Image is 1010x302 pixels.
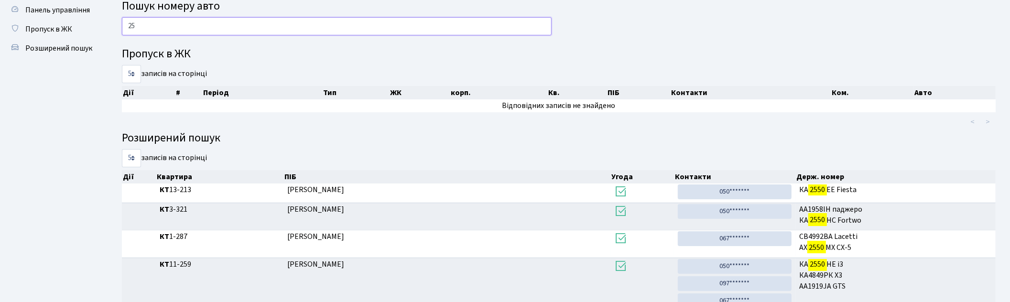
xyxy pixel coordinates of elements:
[160,231,169,242] b: КТ
[122,17,552,35] input: Пошук
[799,184,992,195] span: КА ЕЕ Fiesta
[831,86,913,99] th: Ком.
[5,39,100,58] a: Розширений пошук
[607,86,670,99] th: ПІБ
[287,184,344,195] span: [PERSON_NAME]
[808,213,826,226] mark: 2550
[160,259,280,270] span: 11-259
[122,65,207,83] label: записів на сторінці
[122,65,141,83] select: записів на сторінці
[25,5,90,15] span: Панель управління
[808,258,826,271] mark: 2550
[808,183,826,196] mark: 2550
[25,24,72,34] span: Пропуск в ЖК
[122,131,996,145] h4: Розширений пошук
[807,241,825,254] mark: 2550
[160,204,280,215] span: 3-321
[670,86,831,99] th: Контакти
[5,20,100,39] a: Пропуск в ЖК
[160,184,169,195] b: КТ
[610,170,674,183] th: Угода
[799,259,992,292] span: КА НЕ i3 КА4849РК Х3 AA1919JA GTS
[389,86,450,99] th: ЖК
[799,231,992,253] span: CB4992BA Lacetti AX MX CX-5
[122,86,175,99] th: Дії
[25,43,92,54] span: Розширений пошук
[160,259,169,270] b: КТ
[122,99,996,112] td: Відповідних записів не знайдено
[156,170,283,183] th: Квартира
[913,86,996,99] th: Авто
[5,0,100,20] a: Панель управління
[122,170,156,183] th: Дії
[674,170,796,183] th: Контакти
[122,149,207,167] label: записів на сторінці
[160,204,169,215] b: КТ
[160,231,280,242] span: 1-287
[547,86,607,99] th: Кв.
[799,204,992,226] span: АА1958ІН паджеро КА НС Fortwo
[122,47,996,61] h4: Пропуск в ЖК
[322,86,390,99] th: Тип
[122,149,141,167] select: записів на сторінці
[450,86,547,99] th: корп.
[202,86,322,99] th: Період
[283,170,610,183] th: ПІБ
[287,259,344,270] span: [PERSON_NAME]
[175,86,202,99] th: #
[160,184,280,195] span: 13-213
[795,170,996,183] th: Держ. номер
[287,231,344,242] span: [PERSON_NAME]
[287,204,344,215] span: [PERSON_NAME]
